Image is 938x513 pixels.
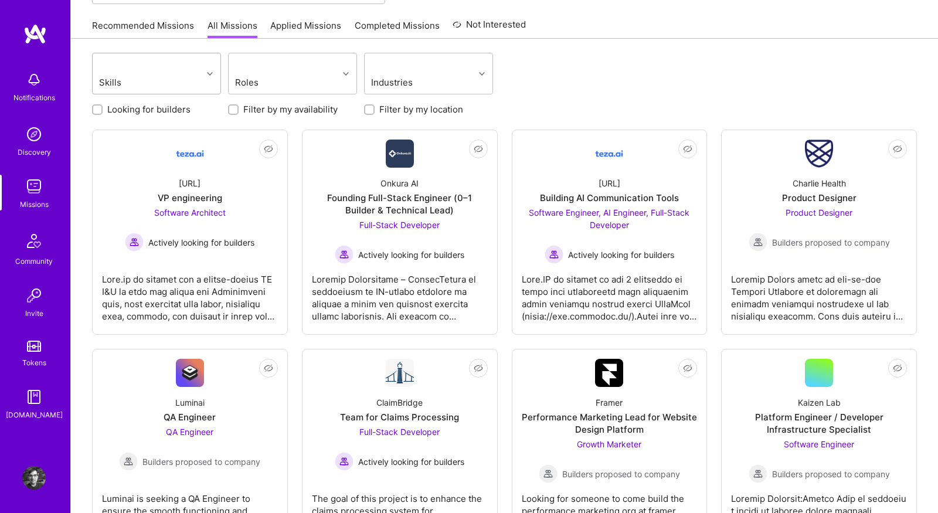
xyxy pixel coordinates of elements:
[208,19,257,39] a: All Missions
[595,140,623,168] img: Company Logo
[264,363,273,373] i: icon EyeClosed
[596,396,623,409] div: Framer
[25,307,43,320] div: Invite
[243,103,338,115] label: Filter by my availability
[335,452,354,471] img: Actively looking for builders
[176,140,204,168] img: Company Logo
[6,409,63,421] div: [DOMAIN_NAME]
[312,192,488,216] div: Founding Full-Stack Engineer (0–1 Builder & Technical Lead)
[19,466,49,490] a: User Avatar
[731,264,907,322] div: Loremip Dolors ametc ad eli-se-doe Tempori Utlabore et doloremagn ali enimadm veniamqui nostrudex...
[232,74,298,91] div: Roles
[358,456,464,468] span: Actively looking for builders
[102,264,278,322] div: Lore.ip do sitamet con a elitse-doeius TE I&U la etdo mag aliqua eni Adminimveni quis, nost exerc...
[20,227,48,255] img: Community
[358,249,464,261] span: Actively looking for builders
[179,177,200,189] div: [URL]
[125,233,144,252] img: Actively looking for builders
[683,144,692,154] i: icon EyeClosed
[805,140,833,168] img: Company Logo
[731,411,907,436] div: Platform Engineer / Developer Infrastructure Specialist
[22,68,46,91] img: bell
[142,456,260,468] span: Builders proposed to company
[13,91,55,104] div: Notifications
[158,192,222,204] div: VP engineering
[312,264,488,322] div: Loremip Dolorsitame – ConsecTetura el seddoeiusm te IN-utlabo etdolore ma aliquae a minim ven qui...
[798,396,841,409] div: Kaizen Lab
[376,396,423,409] div: ClaimBridge
[793,177,846,189] div: Charlie Health
[92,19,194,39] a: Recommended Missions
[595,359,623,387] img: Company Logo
[22,466,46,490] img: User Avatar
[386,140,414,168] img: Company Logo
[893,363,902,373] i: icon EyeClosed
[312,140,488,325] a: Company LogoOnkura AIFounding Full-Stack Engineer (0–1 Builder & Technical Lead)Full-Stack Develo...
[599,177,620,189] div: [URL]
[343,71,349,77] i: icon Chevron
[166,427,213,437] span: QA Engineer
[359,220,440,230] span: Full-Stack Developer
[148,236,254,249] span: Actively looking for builders
[786,208,852,218] span: Product Designer
[545,245,563,264] img: Actively looking for builders
[368,74,444,91] div: Industries
[96,74,162,91] div: Skills
[175,396,205,409] div: Luminai
[453,18,526,39] a: Not Interested
[164,411,216,423] div: QA Engineer
[749,233,767,252] img: Builders proposed to company
[529,208,689,230] span: Software Engineer, AI Engineer, Full-Stack Developer
[522,264,698,322] div: Lore.IP do sitamet co adi 2 elitseddo ei tempo inci utlaboreetd magn aliquaenim admin veniamqu no...
[355,19,440,39] a: Completed Missions
[22,385,46,409] img: guide book
[359,427,440,437] span: Full-Stack Developer
[27,341,41,352] img: tokens
[522,140,698,325] a: Company Logo[URL]Building AI Communication ToolsSoftware Engineer, AI Engineer, Full-Stack Develo...
[474,144,483,154] i: icon EyeClosed
[784,439,854,449] span: Software Engineer
[22,123,46,146] img: discovery
[540,192,679,204] div: Building AI Communication Tools
[893,144,902,154] i: icon EyeClosed
[119,452,138,471] img: Builders proposed to company
[772,468,890,480] span: Builders proposed to company
[20,198,49,210] div: Missions
[379,103,463,115] label: Filter by my location
[772,236,890,249] span: Builders proposed to company
[522,411,698,436] div: Performance Marketing Lead for Website Design Platform
[782,192,857,204] div: Product Designer
[479,71,485,77] i: icon Chevron
[154,208,226,218] span: Software Architect
[102,140,278,325] a: Company Logo[URL]VP engineeringSoftware Architect Actively looking for buildersActively looking f...
[335,245,354,264] img: Actively looking for builders
[749,464,767,483] img: Builders proposed to company
[22,356,46,369] div: Tokens
[568,249,674,261] span: Actively looking for builders
[474,363,483,373] i: icon EyeClosed
[264,144,273,154] i: icon EyeClosed
[176,359,204,387] img: Company Logo
[270,19,341,39] a: Applied Missions
[207,71,213,77] i: icon Chevron
[539,464,558,483] img: Builders proposed to company
[107,103,191,115] label: Looking for builders
[340,411,459,423] div: Team for Claims Processing
[15,255,53,267] div: Community
[731,140,907,325] a: Company LogoCharlie HealthProduct DesignerProduct Designer Builders proposed to companyBuilders p...
[22,284,46,307] img: Invite
[22,175,46,198] img: teamwork
[562,468,680,480] span: Builders proposed to company
[577,439,641,449] span: Growth Marketer
[386,359,414,387] img: Company Logo
[683,363,692,373] i: icon EyeClosed
[23,23,47,45] img: logo
[18,146,51,158] div: Discovery
[380,177,419,189] div: Onkura AI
